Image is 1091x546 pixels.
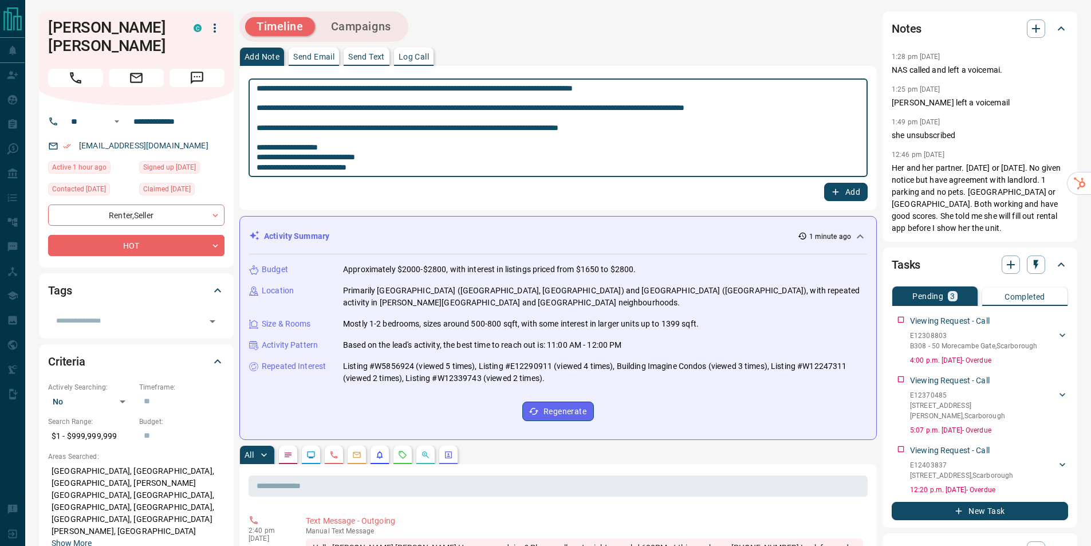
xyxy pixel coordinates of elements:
[48,417,133,427] p: Search Range:
[892,15,1068,42] div: Notes
[343,339,622,351] p: Based on the lead's activity, the best time to reach out is: 11:00 AM - 12:00 PM
[306,515,863,527] p: Text Message - Outgoing
[48,427,133,446] p: $1 - $999,999,999
[343,285,867,309] p: Primarily [GEOGRAPHIC_DATA] ([GEOGRAPHIC_DATA], [GEOGRAPHIC_DATA]) and [GEOGRAPHIC_DATA] ([GEOGRA...
[892,85,940,93] p: 1:25 pm [DATE]
[892,118,940,126] p: 1:49 pm [DATE]
[910,341,1037,351] p: B308 - 50 Morecambe Gate , Scarborough
[48,205,224,226] div: Renter , Seller
[52,183,106,195] span: Contacted [DATE]
[892,502,1068,520] button: New Task
[48,348,224,375] div: Criteria
[348,53,385,61] p: Send Text
[48,235,224,256] div: HOT
[109,69,164,87] span: Email
[139,161,224,177] div: Sun Jul 28 2024
[264,230,329,242] p: Activity Summary
[262,339,318,351] p: Activity Pattern
[892,162,1068,234] p: Her and her partner. [DATE] or [DATE]. No given notice but have agreement with landlord. 1 parkin...
[262,285,294,297] p: Location
[306,527,863,535] p: Text Message
[398,450,407,459] svg: Requests
[249,226,867,247] div: Activity Summary1 minute ago
[352,450,361,459] svg: Emails
[48,451,224,462] p: Areas Searched:
[809,231,851,242] p: 1 minute ago
[48,352,85,371] h2: Criteria
[892,53,940,61] p: 1:28 pm [DATE]
[892,19,921,38] h2: Notes
[48,18,176,55] h1: [PERSON_NAME] [PERSON_NAME]
[910,460,1013,470] p: E12403837
[139,382,224,392] p: Timeframe:
[293,53,334,61] p: Send Email
[139,183,224,199] div: Tue Sep 02 2025
[262,264,288,276] p: Budget
[910,458,1068,483] div: E12403837[STREET_ADDRESS],Scarborough
[143,162,196,173] span: Signed up [DATE]
[910,485,1068,495] p: 12:20 p.m. [DATE] - Overdue
[143,183,191,195] span: Claimed [DATE]
[48,161,133,177] div: Tue Sep 16 2025
[522,402,594,421] button: Regenerate
[52,162,107,173] span: Active 1 hour ago
[950,292,955,300] p: 3
[48,382,133,392] p: Actively Searching:
[892,97,1068,109] p: [PERSON_NAME] left a voicemail
[262,360,326,372] p: Repeated Interest
[910,328,1068,353] div: E12308803B308 - 50 Morecambe Gate,Scarborough
[343,264,636,276] p: Approximately $2000-$2800, with interest in listings priced from $1650 to $2800.
[63,142,71,150] svg: Email Verified
[170,69,224,87] span: Message
[910,425,1068,435] p: 5:07 p.m. [DATE] - Overdue
[110,115,124,128] button: Open
[910,331,1037,341] p: E12308803
[343,360,867,384] p: Listing #W5856924 (viewed 5 times), Listing #E12290911 (viewed 4 times), Building Imagine Condos ...
[444,450,453,459] svg: Agent Actions
[910,400,1057,421] p: [STREET_ADDRESS][PERSON_NAME] , Scarborough
[892,251,1068,278] div: Tasks
[375,450,384,459] svg: Listing Alerts
[204,313,220,329] button: Open
[306,527,330,535] span: manual
[1005,293,1045,301] p: Completed
[249,535,289,543] p: [DATE]
[249,527,289,535] p: 2:40 pm
[910,390,1057,400] p: E12370485
[910,388,1068,423] div: E12370485[STREET_ADDRESS][PERSON_NAME],Scarborough
[48,392,133,411] div: No
[139,417,224,427] p: Budget:
[306,450,316,459] svg: Lead Browsing Activity
[320,17,403,36] button: Campaigns
[892,151,944,159] p: 12:46 pm [DATE]
[343,318,699,330] p: Mostly 1-2 bedrooms, sizes around 500-800 sqft, with some interest in larger units up to 1399 sqft.
[48,281,72,300] h2: Tags
[824,183,868,201] button: Add
[421,450,430,459] svg: Opportunities
[329,450,338,459] svg: Calls
[79,141,208,150] a: [EMAIL_ADDRESS][DOMAIN_NAME]
[910,470,1013,481] p: [STREET_ADDRESS] , Scarborough
[910,355,1068,366] p: 4:00 p.m. [DATE] - Overdue
[892,256,920,274] h2: Tasks
[892,129,1068,142] p: she unsubscribed
[910,445,990,457] p: Viewing Request - Call
[262,318,311,330] p: Size & Rooms
[48,183,133,199] div: Mon Sep 15 2025
[48,69,103,87] span: Call
[910,315,990,327] p: Viewing Request - Call
[912,292,943,300] p: Pending
[892,64,1068,76] p: NAS called and left a voicemai.
[245,451,254,459] p: All
[194,24,202,32] div: condos.ca
[48,277,224,304] div: Tags
[910,375,990,387] p: Viewing Request - Call
[245,17,315,36] button: Timeline
[399,53,429,61] p: Log Call
[245,53,279,61] p: Add Note
[283,450,293,459] svg: Notes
